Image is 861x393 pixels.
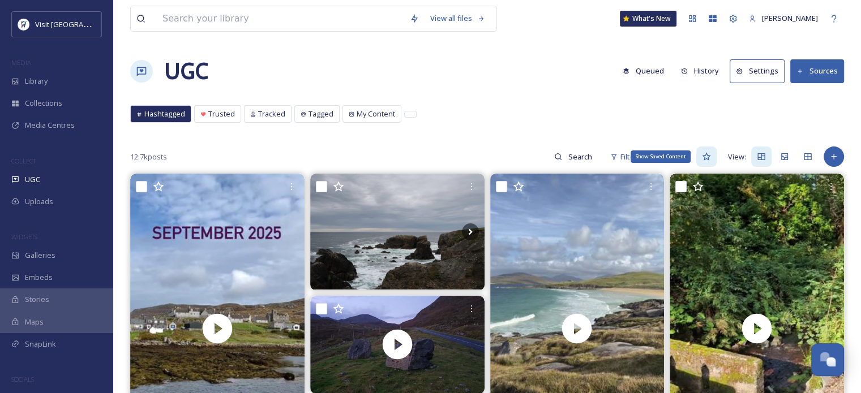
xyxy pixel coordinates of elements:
span: UGC [25,174,40,185]
span: Tagged [309,109,333,119]
span: My Content [357,109,395,119]
button: History [675,60,725,82]
span: Visit [GEOGRAPHIC_DATA] [35,19,123,29]
span: Embeds [25,272,53,283]
a: History [675,60,730,82]
a: View all files [425,7,491,29]
div: Show Saved Content [631,150,691,163]
input: Search [562,145,599,168]
span: Tracked [258,109,285,119]
a: Queued [617,60,675,82]
button: Queued [617,60,670,82]
a: What's New [620,11,676,27]
span: Filters [620,152,641,162]
button: Sources [790,59,844,83]
span: COLLECT [11,157,36,165]
span: SnapLink [25,339,56,349]
span: 12.7k posts [130,152,167,162]
input: Search your library [157,6,404,31]
button: Settings [730,59,785,83]
span: Galleries [25,250,55,261]
img: Untitled%20design%20%2897%29.png [18,19,29,30]
button: Open Chat [811,343,844,376]
img: #isleoflewis #blackhouse [310,174,485,290]
span: Hashtagged [144,109,185,119]
span: Media Centres [25,120,75,131]
span: MEDIA [11,58,31,67]
span: Uploads [25,196,53,207]
span: Maps [25,317,44,327]
span: Trusted [208,109,235,119]
span: [PERSON_NAME] [762,13,818,23]
a: Settings [730,59,790,83]
span: WIDGETS [11,232,37,241]
a: UGC [164,54,208,88]
a: [PERSON_NAME] [743,7,824,29]
span: View: [728,152,746,162]
span: Stories [25,294,49,305]
span: Library [25,76,48,87]
span: Collections [25,98,62,109]
span: SOCIALS [11,375,34,383]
